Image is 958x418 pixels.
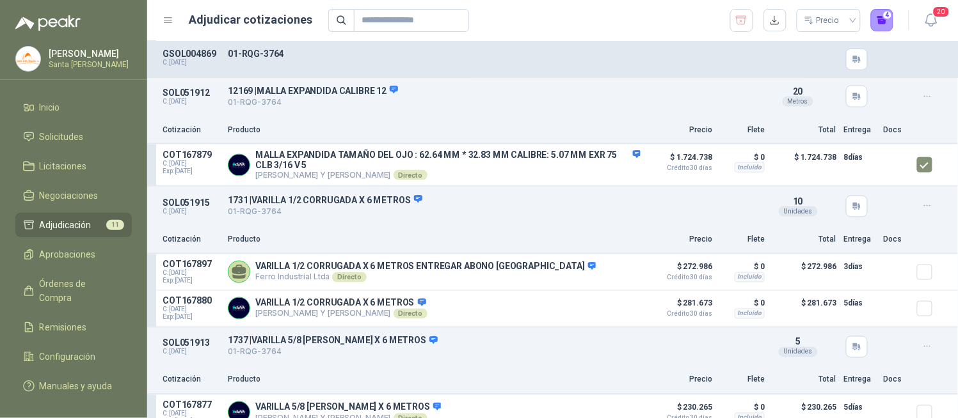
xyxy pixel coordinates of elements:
span: Exp: [DATE] [163,277,220,285]
a: Remisiones [15,315,132,339]
span: Inicio [40,100,60,114]
p: 01-RQG-3764 [228,346,758,359]
p: $ 281.673 [648,296,712,318]
span: Aprobaciones [40,247,96,261]
a: Negociaciones [15,183,132,208]
p: $ 272.986 [648,259,712,281]
p: Total [772,124,836,136]
p: 5 días [844,400,876,415]
span: Crédito 30 días [648,165,712,171]
span: C: [DATE] [163,410,220,418]
div: Incluido [735,272,765,283]
button: 20 [920,9,943,32]
p: Total [772,233,836,245]
p: $ 0 [720,400,765,415]
p: Flete [720,124,765,136]
p: C: [DATE] [163,208,220,215]
img: Company Logo [228,298,250,319]
span: 11 [106,220,124,230]
p: Santa [PERSON_NAME] [49,61,129,68]
p: $ 0 [720,150,765,165]
p: Docs [884,233,909,245]
p: Docs [884,374,909,386]
a: Inicio [15,95,132,120]
p: [PERSON_NAME] Y [PERSON_NAME] [255,170,641,180]
p: Cotización [163,124,220,136]
p: C: [DATE] [163,98,220,105]
p: $ 1.724.738 [772,150,836,180]
p: $ 0 [720,296,765,311]
span: 20 [793,86,803,97]
p: COT167877 [163,400,220,410]
p: 8 días [844,150,876,165]
p: Producto [228,233,641,245]
div: Incluido [735,309,765,319]
span: C: [DATE] [163,306,220,314]
p: $ 272.986 [772,259,836,285]
img: Logo peakr [15,15,81,31]
p: C: [DATE] [163,348,220,356]
p: 01-RQG-3764 [228,206,758,218]
span: Solicitudes [40,130,84,144]
div: Directo [332,272,366,283]
p: COT167879 [163,150,220,160]
p: MALLA EXPANDIDA TAMAÑO DEL OJO : 62.64 MM * 32.83 MM CALIBRE: 5.07 MM EXR 75 CLB 3/16 V 5 [255,150,641,170]
p: 01-RQG-3764 [228,49,758,59]
span: 10 [793,196,803,206]
p: 12169 | MALLA EXPANDIDA CALIBRE 12 [228,85,758,97]
p: Precio [648,374,712,386]
p: SOL051913 [163,338,220,348]
button: 4 [871,9,894,32]
img: Company Logo [16,47,40,71]
p: VARILLA 1/2 CORRUGADA X 6 METROS [255,298,427,309]
div: Unidades [779,347,818,357]
p: Precio [648,124,712,136]
p: C: [DATE] [163,59,220,66]
p: SOL051912 [163,88,220,98]
p: Precio [648,233,712,245]
span: Crédito 30 días [648,275,712,281]
span: Órdenes de Compra [40,277,120,305]
span: Configuración [40,350,96,364]
img: Company Logo [228,155,250,176]
div: Directo [394,170,427,180]
h1: Adjudicar cotizaciones [189,11,313,29]
p: Docs [884,124,909,136]
a: Configuración [15,344,132,369]
a: Órdenes de Compra [15,272,132,310]
div: Precio [804,11,842,30]
span: Crédito 30 días [648,311,712,318]
span: Negociaciones [40,189,99,203]
p: 01-RQG-3764 [228,97,758,109]
a: Solicitudes [15,125,132,149]
a: Licitaciones [15,154,132,178]
p: GSOL004869 [163,49,220,59]
span: Adjudicación [40,218,92,232]
p: Producto [228,374,641,386]
p: Flete [720,233,765,245]
span: C: [DATE] [163,270,220,277]
p: COT167897 [163,259,220,270]
p: 5 días [844,296,876,311]
a: Manuales y ayuda [15,374,132,398]
span: Remisiones [40,320,87,334]
p: COT167880 [163,296,220,306]
p: 1737 | VARILLA 5/8 [PERSON_NAME] X 6 METROS [228,336,758,347]
span: C: [DATE] [163,160,220,167]
p: SOL051915 [163,197,220,208]
p: $ 281.673 [772,296,836,321]
p: [PERSON_NAME] [49,49,129,58]
a: Adjudicación11 [15,213,132,237]
p: Ferro Industrial Ltda [255,272,596,283]
p: 1731 | VARILLA 1/2 CORRUGADA X 6 METROS [228,194,758,206]
p: Cotización [163,374,220,386]
p: Entrega [844,124,876,136]
span: Exp: [DATE] [163,167,220,175]
a: Aprobaciones [15,242,132,267]
span: Exp: [DATE] [163,314,220,321]
span: Licitaciones [40,159,87,173]
p: Flete [720,374,765,386]
p: VARILLA 5/8 [PERSON_NAME] X 6 METROS [255,402,441,414]
div: Directo [394,309,427,319]
p: $ 1.724.738 [648,150,712,171]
